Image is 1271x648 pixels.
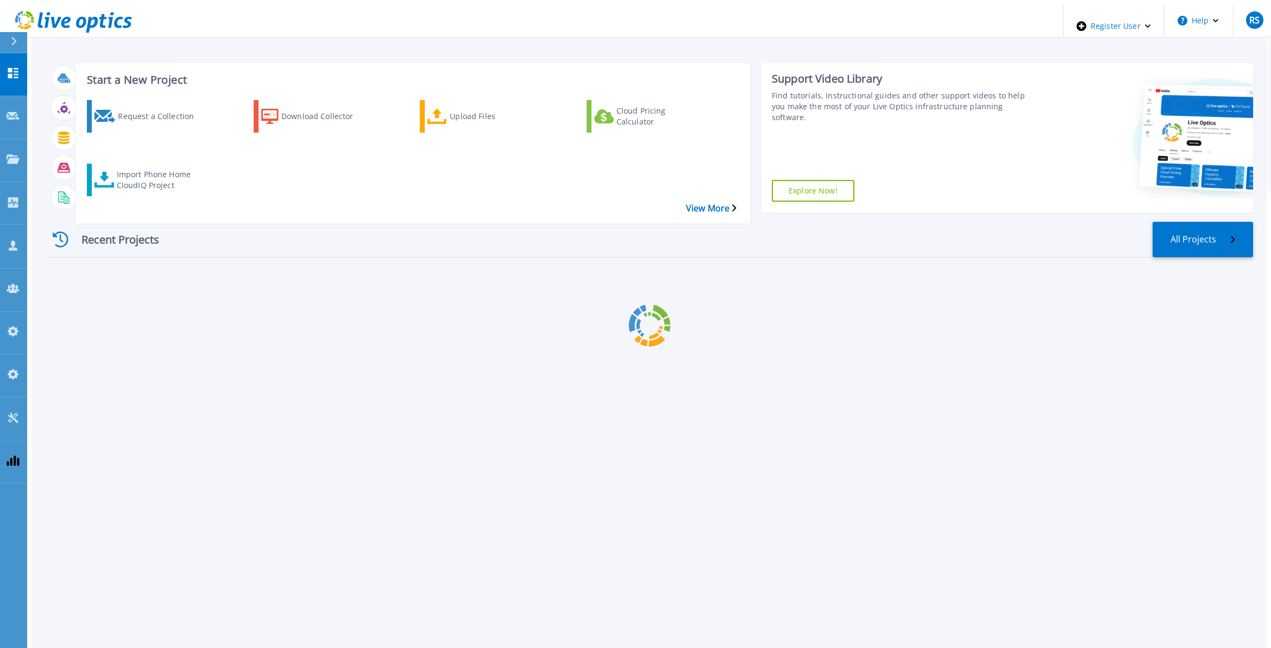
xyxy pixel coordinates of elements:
[117,166,204,194] div: Import Phone Home CloudIQ Project
[450,103,537,130] div: Upload Files
[1165,4,1232,37] button: Help
[87,74,736,86] h3: Start a New Project
[772,180,854,202] a: Explore Now!
[772,72,1025,86] div: Support Video Library
[587,100,718,133] a: Cloud Pricing Calculator
[118,103,205,130] div: Request a Collection
[46,226,177,253] div: Recent Projects
[1064,4,1164,48] div: Register User
[87,100,218,133] a: Request a Collection
[281,103,368,130] div: Download Collector
[420,100,551,133] a: Upload Files
[616,103,703,130] div: Cloud Pricing Calculator
[1153,222,1253,257] a: All Projects
[686,203,737,214] a: View More
[772,90,1025,123] div: Find tutorials, instructional guides and other support videos to help you make the most of your L...
[1249,16,1260,24] span: RS
[254,100,385,133] a: Download Collector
